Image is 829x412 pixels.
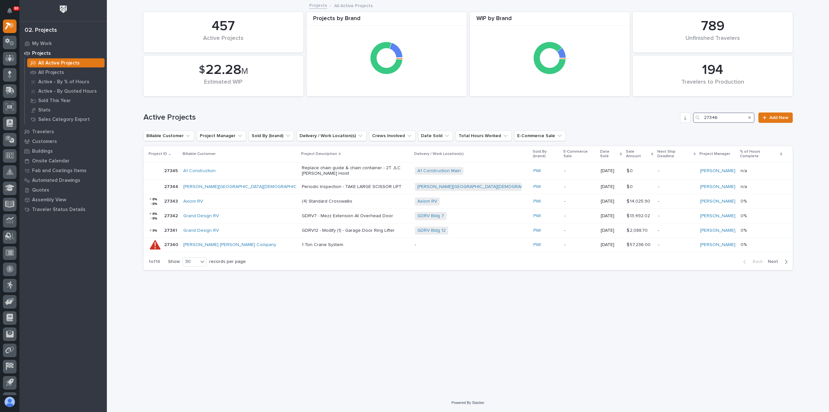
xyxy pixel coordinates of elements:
[164,241,179,248] p: 27340
[514,131,566,141] button: E-Commerce Sale
[183,168,216,174] a: A1 Construction
[533,184,541,190] a: PWI
[302,242,410,248] p: 1 Ton Crane System
[700,228,735,233] a: [PERSON_NAME]
[14,6,18,11] p: 90
[307,15,467,26] div: Projects by Brand
[456,131,512,141] button: Total Hours Worked
[19,136,107,146] a: Customers
[644,62,782,78] div: 194
[32,178,80,183] p: Automated Drawings
[700,242,735,248] a: [PERSON_NAME]
[533,242,541,248] a: PWI
[183,150,216,158] p: Billable Customer
[143,254,165,270] p: 1 of 16
[154,18,292,34] div: 457
[417,213,444,219] a: GDRV Bldg 7
[533,148,560,160] p: Sold By (brand)
[700,184,735,190] a: [PERSON_NAME]
[32,207,85,213] p: Traveler Status Details
[19,146,107,156] a: Buildings
[32,41,52,47] p: My Work
[415,242,528,248] p: -
[206,63,241,77] span: 22.28
[143,113,678,122] h1: Active Projects
[741,197,748,204] p: 0%
[302,213,410,219] p: GDRV7 - Mezz Extension At Overhead Door
[19,166,107,175] a: Fab and Coatings Items
[451,401,484,405] a: Powered By Stacker
[627,241,652,248] p: $ 57,236.00
[563,148,596,160] p: E-Commerce Sale
[183,228,219,233] a: Grand Design RV
[3,4,17,18] button: Notifications
[601,242,621,248] p: [DATE]
[149,150,167,158] p: Project ID
[658,213,695,219] p: -
[533,228,541,233] a: PWI
[164,183,179,190] p: 27344
[693,112,755,123] input: Search
[601,199,621,204] p: [DATE]
[38,70,64,76] p: All Projects
[700,168,735,174] a: [PERSON_NAME]
[533,213,541,219] a: PWI
[143,238,793,252] tr: 2734027340 [PERSON_NAME] [PERSON_NAME] Company 1 Ton Crane System-PWI -[DATE]$ 57,236.00$ 57,236....
[533,199,541,204] a: PWI
[164,212,179,219] p: 27342
[19,48,107,58] a: Projects
[765,259,793,265] button: Next
[154,79,292,92] div: Estimated WIP
[19,185,107,195] a: Quotes
[533,168,541,174] a: PWI
[418,131,453,141] button: Date Sold
[143,223,793,238] tr: 2734127341 Grand Design RV GDRV12 - Modify (1) - Garage Door Ring LifterGDRV Bldg 12 PWI -[DATE]$...
[627,227,649,233] p: $ 2,088.70
[302,165,410,176] p: Replace chain guide & chain container - 2T JLC [PERSON_NAME] Hoist
[658,184,695,190] p: -
[25,115,107,124] a: Sales Category Export
[302,184,410,190] p: Periodic Inspection - TAKE LARGE SCISSOR LIFT
[8,8,17,18] div: Notifications90
[143,162,793,180] tr: 2734527345 A1 Construction Replace chain guide & chain container - 2T JLC [PERSON_NAME] HoistA1 C...
[143,180,793,194] tr: 2734427344 [PERSON_NAME][GEOGRAPHIC_DATA][DEMOGRAPHIC_DATA] Periodic Inspection - TAKE LARGE SCIS...
[657,148,692,160] p: Next Ship Deadline
[564,199,596,204] p: -
[38,60,80,66] p: All Active Projects
[38,79,89,85] p: Active - By % of Hours
[627,212,651,219] p: $ 13,492.02
[19,127,107,136] a: Travelers
[32,187,49,193] p: Quotes
[199,64,205,76] span: $
[470,15,630,26] div: WIP by Brand
[749,259,763,265] span: Back
[197,131,246,141] button: Project Manager
[143,194,793,209] tr: 2734327343 Axiom RV (4) Standard CrosswalksAxiom RV PWI -[DATE]$ 14,025.90$ 14,025.90 -[PERSON_NA...
[564,242,596,248] p: -
[32,197,66,203] p: Assembly View
[741,227,748,233] p: 0%
[369,131,415,141] button: Crews Involved
[297,131,367,141] button: Delivery / Work Location(s)
[700,213,735,219] a: [PERSON_NAME]
[183,242,276,248] a: [PERSON_NAME] [PERSON_NAME] Company
[249,131,294,141] button: Sold By (brand)
[38,98,71,104] p: Sold This Year
[414,150,464,158] p: Delivery / Work Location(s)
[38,107,51,113] p: Stats
[658,242,695,248] p: -
[19,175,107,185] a: Automated Drawings
[25,58,107,67] a: All Active Projects
[658,199,695,204] p: -
[32,168,86,174] p: Fab and Coatings Items
[32,51,51,56] p: Projects
[302,228,410,233] p: GDRV12 - Modify (1) - Garage Door Ring Lifter
[741,183,748,190] p: n/a
[164,197,179,204] p: 27343
[183,184,312,190] a: [PERSON_NAME][GEOGRAPHIC_DATA][DEMOGRAPHIC_DATA]
[564,228,596,233] p: -
[564,184,596,190] p: -
[32,158,70,164] p: Onsite Calendar
[564,213,596,219] p: -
